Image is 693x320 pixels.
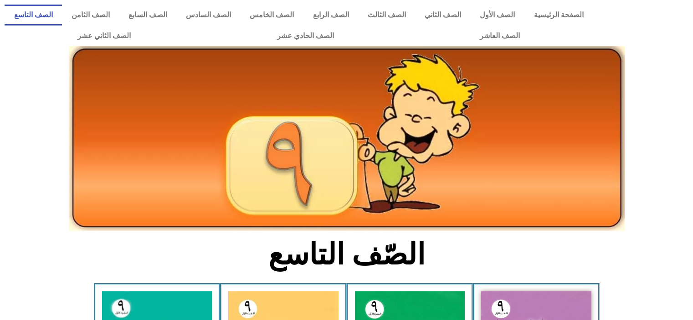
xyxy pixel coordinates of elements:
[241,5,303,25] a: الصف الخامس
[204,25,406,46] a: الصف الحادي عشر
[5,25,204,46] a: الصف الثاني عشر
[5,5,62,25] a: الصف التاسع
[524,5,593,25] a: الصفحة الرئيسية
[415,5,470,25] a: الصف الثاني
[471,5,524,25] a: الصف الأول
[407,25,593,46] a: الصف العاشر
[196,237,497,272] h2: الصّف التاسع
[177,5,241,25] a: الصف السادس
[303,5,358,25] a: الصف الرابع
[62,5,119,25] a: الصف الثامن
[119,5,176,25] a: الصف السابع
[358,5,415,25] a: الصف الثالث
